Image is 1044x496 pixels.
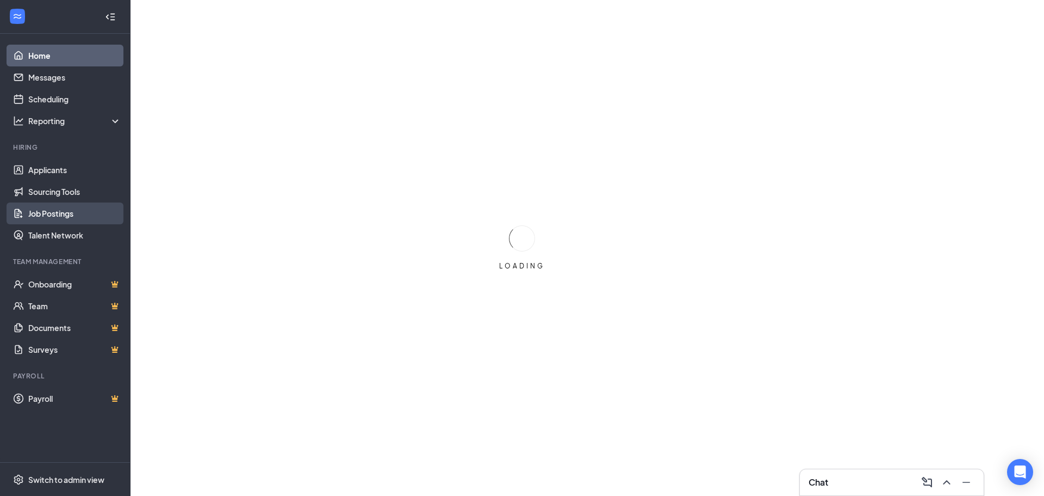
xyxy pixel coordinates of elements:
[960,476,973,489] svg: Minimize
[1007,459,1033,485] div: Open Intercom Messenger
[13,143,119,152] div: Hiring
[28,295,121,317] a: TeamCrown
[28,181,121,203] a: Sourcing Tools
[13,474,24,485] svg: Settings
[918,474,936,491] button: ComposeMessage
[958,474,975,491] button: Minimize
[13,115,24,126] svg: Analysis
[495,261,549,271] div: LOADING
[940,476,953,489] svg: ChevronUp
[921,476,934,489] svg: ComposeMessage
[105,11,116,22] svg: Collapse
[938,474,955,491] button: ChevronUp
[28,273,121,295] a: OnboardingCrown
[28,203,121,224] a: Job Postings
[28,224,121,246] a: Talent Network
[28,159,121,181] a: Applicants
[28,45,121,66] a: Home
[28,66,121,88] a: Messages
[28,474,104,485] div: Switch to admin view
[13,257,119,266] div: Team Management
[12,11,23,22] svg: WorkstreamLogo
[28,339,121,360] a: SurveysCrown
[13,371,119,381] div: Payroll
[28,115,122,126] div: Reporting
[809,476,828,488] h3: Chat
[28,88,121,110] a: Scheduling
[28,317,121,339] a: DocumentsCrown
[28,388,121,409] a: PayrollCrown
